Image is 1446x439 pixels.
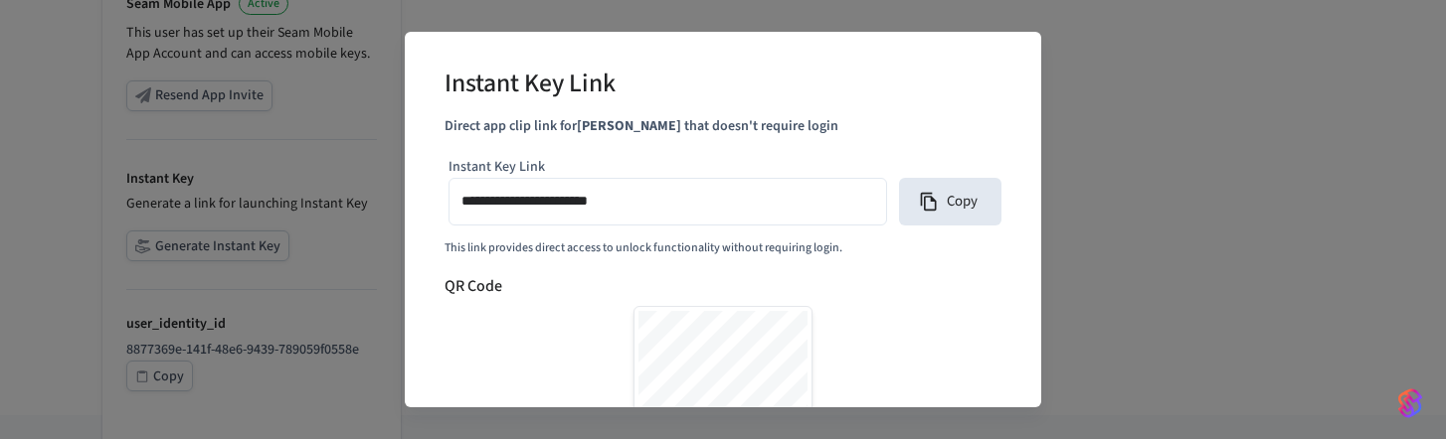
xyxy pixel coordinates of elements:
[577,116,681,136] strong: [PERSON_NAME]
[445,239,842,256] span: This link provides direct access to unlock functionality without requiring login.
[445,116,1001,137] p: Direct app clip link for that doesn't require login
[899,178,1001,225] button: Copy
[445,274,1001,298] h6: QR Code
[449,157,545,177] label: Instant Key Link
[1398,387,1422,419] img: SeamLogoGradient.69752ec5.svg
[445,56,616,116] h2: Instant Key Link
